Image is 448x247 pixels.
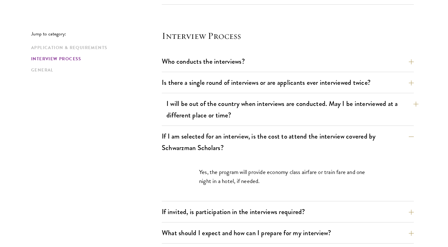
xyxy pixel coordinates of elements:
[31,67,158,73] a: General
[166,97,418,122] button: I will be out of the country when interviews are conducted. May I be interviewed at a different p...
[162,226,414,240] button: What should I expect and how can I prepare for my interview?
[199,167,376,185] p: Yes, the program will provide economy class airfare or train fare and one night in a hotel, if ne...
[162,75,414,89] button: Is there a single round of interviews or are applicants ever interviewed twice?
[162,129,414,155] button: If I am selected for an interview, is the cost to attend the interview covered by Schwarzman Scho...
[31,31,162,37] p: Jump to category:
[31,56,158,62] a: Interview Process
[162,54,414,68] button: Who conducts the interviews?
[31,44,158,51] a: Application & Requirements
[162,30,414,42] h4: Interview Process
[162,205,414,219] button: If invited, is participation in the interviews required?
